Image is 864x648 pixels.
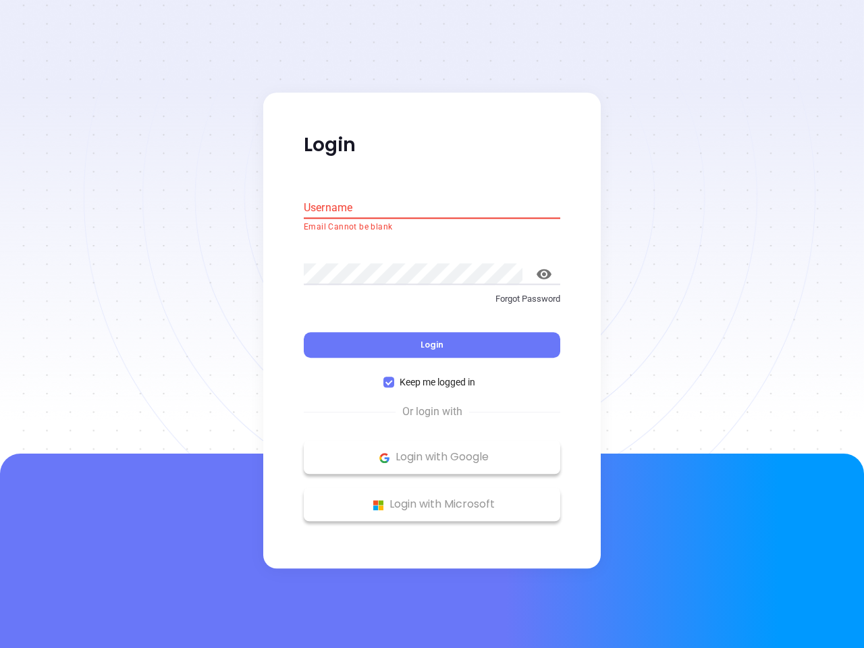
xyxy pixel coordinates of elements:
a: Forgot Password [304,292,560,317]
button: Google Logo Login with Google [304,441,560,475]
button: toggle password visibility [528,258,560,290]
span: Keep me logged in [394,375,481,390]
span: Login [421,340,443,351]
button: Microsoft Logo Login with Microsoft [304,488,560,522]
span: Or login with [396,404,469,421]
p: Login [304,133,560,157]
p: Login with Microsoft [310,495,553,515]
button: Login [304,333,560,358]
p: Login with Google [310,448,553,468]
img: Microsoft Logo [370,497,387,514]
p: Forgot Password [304,292,560,306]
img: Google Logo [376,450,393,466]
p: Email Cannot be blank [304,221,560,234]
